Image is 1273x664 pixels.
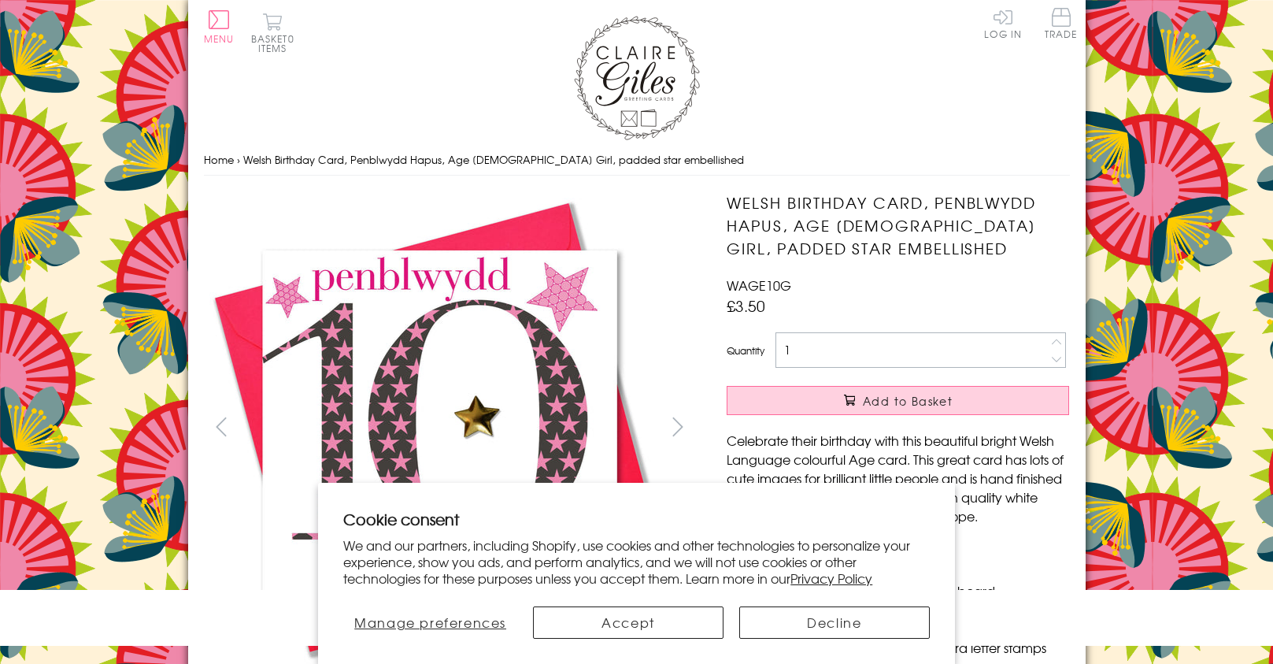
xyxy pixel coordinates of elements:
[258,32,294,55] span: 0 items
[533,607,723,639] button: Accept
[727,295,765,317] span: £3.50
[660,409,695,444] button: next
[204,191,676,664] img: Welsh Birthday Card, Penblwydd Hapus, Age 10 Girl, padded star embellished
[727,343,764,358] label: Quantity
[1045,8,1078,42] a: Trade
[343,607,517,639] button: Manage preferences
[574,16,700,140] img: Claire Giles Greetings Cards
[343,508,930,530] h2: Cookie consent
[790,569,872,588] a: Privacy Policy
[739,607,930,639] button: Decline
[343,537,930,586] p: We and our partners, including Shopify, use cookies and other technologies to personalize your ex...
[251,13,294,53] button: Basket0 items
[354,613,506,632] span: Manage preferences
[204,10,235,43] button: Menu
[204,152,234,167] a: Home
[204,144,1070,176] nav: breadcrumbs
[237,152,240,167] span: ›
[984,8,1022,39] a: Log In
[727,431,1069,525] p: Celebrate their birthday with this beautiful bright Welsh Language colourful Age card. This great...
[204,32,235,46] span: Menu
[727,276,791,295] span: WAGE10G
[204,409,239,444] button: prev
[243,152,744,167] span: Welsh Birthday Card, Penblwydd Hapus, Age [DEMOGRAPHIC_DATA] Girl, padded star embellished
[727,191,1069,259] h1: Welsh Birthday Card, Penblwydd Hapus, Age [DEMOGRAPHIC_DATA] Girl, padded star embellished
[727,386,1069,415] button: Add to Basket
[1045,8,1078,39] span: Trade
[863,393,953,409] span: Add to Basket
